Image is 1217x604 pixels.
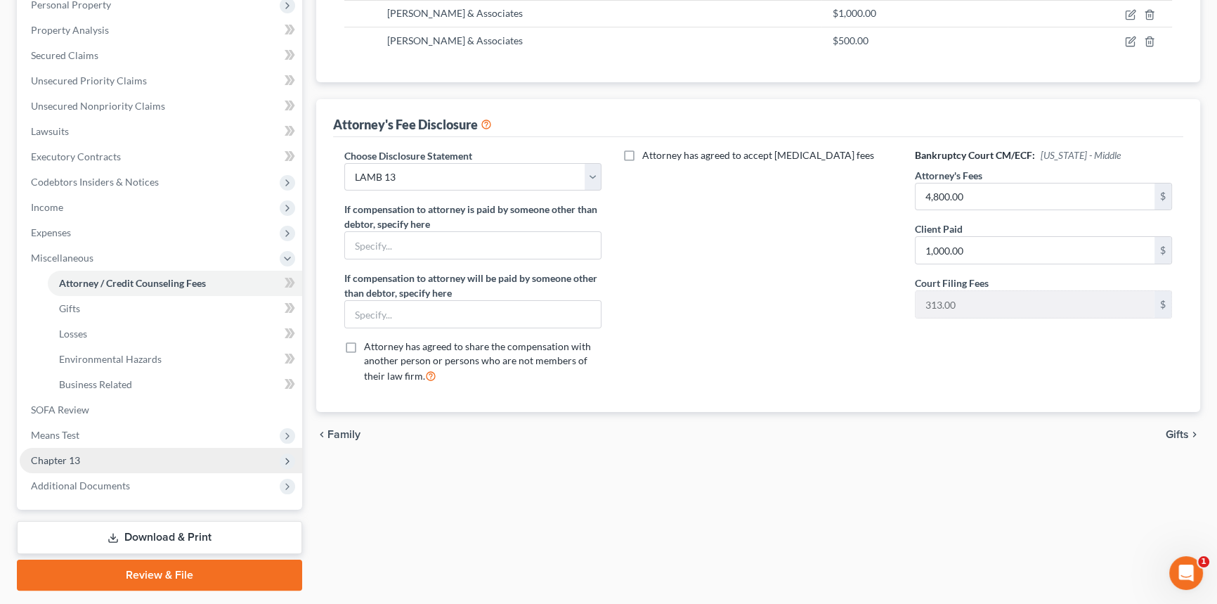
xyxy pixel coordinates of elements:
span: Environmental Hazards [59,353,162,365]
label: Court Filing Fees [915,276,989,290]
span: 1 [1198,556,1209,567]
span: Family [327,429,360,440]
input: 0.00 [916,184,1154,210]
span: Miscellaneous [31,252,93,264]
div: $ [1154,184,1171,210]
span: Secured Claims [31,49,98,61]
label: If compensation to attorney will be paid by someone other than debtor, specify here [344,271,601,300]
a: Review & File [17,560,302,591]
span: Lawsuits [31,125,69,137]
span: Attorney has agreed to accept [MEDICAL_DATA] fees [642,149,874,161]
span: $500.00 [833,34,868,46]
button: chevron_left Family [316,429,360,440]
a: Attorney / Credit Counseling Fees [48,271,302,296]
span: Unsecured Priority Claims [31,75,147,86]
label: If compensation to attorney is paid by someone other than debtor, specify here [344,202,601,231]
a: Property Analysis [20,18,302,43]
span: [PERSON_NAME] & Associates [387,34,523,46]
span: Attorney / Credit Counseling Fees [59,277,206,289]
a: Executory Contracts [20,144,302,169]
a: Unsecured Nonpriority Claims [20,94,302,119]
a: Lawsuits [20,119,302,144]
a: Unsecured Priority Claims [20,68,302,94]
label: Attorney's Fees [915,168,982,183]
span: Chapter 13 [31,454,80,466]
span: Unsecured Nonpriority Claims [31,100,165,112]
span: Business Related [59,378,132,390]
span: Expenses [31,226,71,238]
i: chevron_right [1189,429,1200,440]
button: Gifts chevron_right [1166,429,1200,440]
span: Executory Contracts [31,150,121,162]
span: [US_STATE] - Middle [1041,149,1121,161]
div: $ [1154,291,1171,318]
span: Property Analysis [31,24,109,36]
span: Gifts [59,302,80,314]
a: SOFA Review [20,397,302,423]
label: Client Paid [915,221,963,236]
span: [PERSON_NAME] & Associates [387,7,523,19]
span: Losses [59,328,87,340]
span: Means Test [31,429,79,441]
i: chevron_left [316,429,327,440]
input: Specify... [345,301,601,328]
span: Additional Documents [31,480,130,491]
input: 0.00 [916,237,1154,264]
span: Gifts [1166,429,1189,440]
a: Secured Claims [20,43,302,68]
div: $ [1154,237,1171,264]
span: Income [31,201,63,213]
span: Codebtors Insiders & Notices [31,176,159,188]
input: Specify... [345,232,601,259]
iframe: Intercom live chat [1169,556,1203,590]
a: Business Related [48,372,302,397]
span: $1,000.00 [833,7,876,19]
a: Environmental Hazards [48,347,302,372]
a: Gifts [48,296,302,321]
div: Attorney's Fee Disclosure [333,116,492,133]
input: 0.00 [916,291,1154,318]
label: Choose Disclosure Statement [344,148,472,163]
span: Attorney has agreed to share the compensation with another person or persons who are not members ... [364,340,591,382]
a: Losses [48,321,302,347]
a: Download & Print [17,521,302,554]
span: SOFA Review [31,404,89,416]
h6: Bankruptcy Court CM/ECF: [915,148,1172,162]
